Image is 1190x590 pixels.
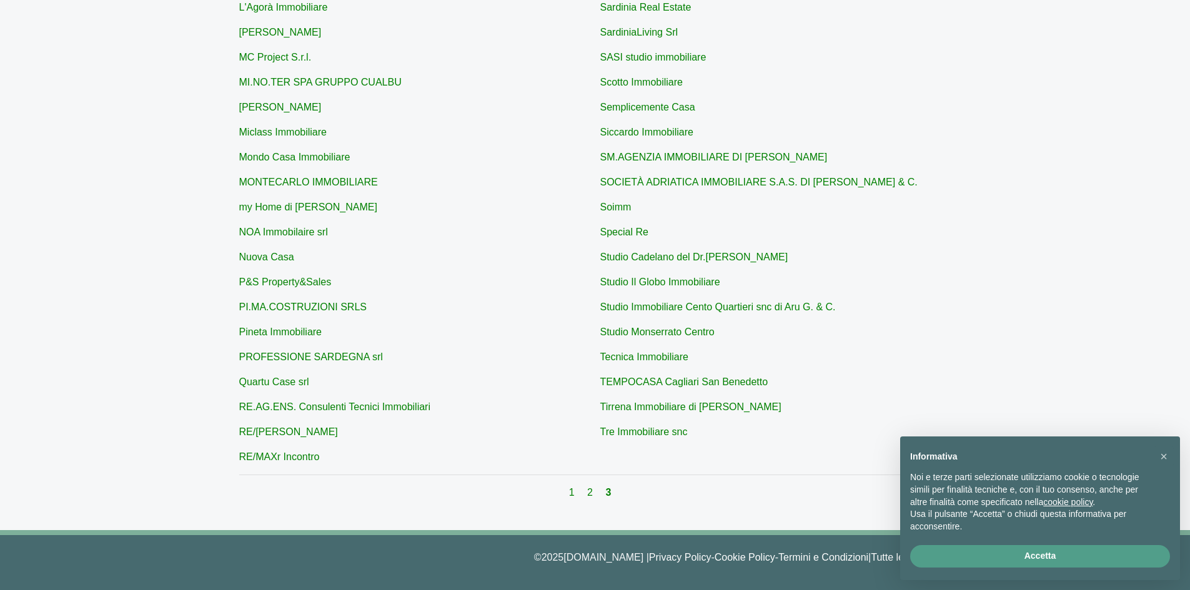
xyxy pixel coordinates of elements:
a: Studio Monserrato Centro [600,327,715,337]
span: × [1160,450,1168,463]
a: NOA Immobilaire srl [239,227,328,237]
a: TEMPOCASA Cagliari San Benedetto [600,376,768,387]
a: [PERSON_NAME] [239,27,322,37]
a: Cookie Policy [715,552,775,563]
a: Studio Il Globo Immobiliare [600,277,720,287]
a: 3 [605,487,611,498]
button: Chiudi questa informativa [1154,446,1174,466]
a: Mondo Casa Immobiliare [239,152,350,162]
button: Accetta [910,545,1170,568]
a: Siccardo Immobiliare [600,127,693,137]
a: Studio Cadelano del Dr.[PERSON_NAME] [600,252,788,262]
a: Semplicemente Casa [600,102,695,112]
a: Nuova Casa [239,252,294,262]
a: Quartu Case srl [239,376,309,387]
a: Tutte le agenzie [871,552,941,563]
a: Special Re [600,227,648,237]
a: PI.MA.COSTRUZIONI SRLS [239,302,367,312]
a: SOCIETÀ ADRIATICA IMMOBILIARE S.A.S. DI [PERSON_NAME] & C. [600,177,918,187]
a: MC Project S.r.l. [239,52,312,62]
a: Tre Immobiliare snc [600,426,688,437]
a: PROFESSIONE SARDEGNA srl [239,352,383,362]
a: cookie policy - il link si apre in una nuova scheda [1043,497,1093,507]
a: Sardinia Real Estate [600,2,692,12]
a: 2 [587,487,595,498]
p: Noi e terze parti selezionate utilizziamo cookie o tecnologie simili per finalità tecniche e, con... [910,471,1150,508]
a: Termini e Condizioni [778,552,868,563]
a: Scotto Immobiliare [600,77,683,87]
h2: Informativa [910,451,1150,462]
a: Tirrena Immobiliare di [PERSON_NAME] [600,401,781,412]
a: SM.AGENZIA IMMOBILIARE DI [PERSON_NAME] [600,152,828,162]
a: RE/[PERSON_NAME] [239,426,338,437]
a: MONTECARLO IMMOBILIARE [239,177,378,187]
a: P&S Property&Sales [239,277,332,287]
a: MI.NO.TER SPA GRUPPO CUALBU [239,77,402,87]
a: 1 [569,487,577,498]
a: Pineta Immobiliare [239,327,322,337]
a: [PERSON_NAME] [239,102,322,112]
p: Usa il pulsante “Accetta” o chiudi questa informativa per acconsentire. [910,508,1150,533]
a: SardiniaLiving Srl [600,27,678,37]
a: RE.AG.ENS. Consulenti Tecnici Immobiliari [239,401,430,412]
a: Miclass Immobiliare [239,127,327,137]
a: RE/MAXr Incontro [239,451,320,462]
a: L'Agorà Immobiliare [239,2,328,12]
p: © 2025 [DOMAIN_NAME] | - - | [249,550,942,565]
a: SASI studio immobiliare [600,52,707,62]
a: Tecnica Immobiliare [600,352,688,362]
a: Studio Immobiliare Cento Quartieri snc di Aru G. & C. [600,302,836,312]
a: Soimm [600,202,632,212]
a: my Home di [PERSON_NAME] [239,202,377,212]
a: Privacy Policy [649,552,712,563]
